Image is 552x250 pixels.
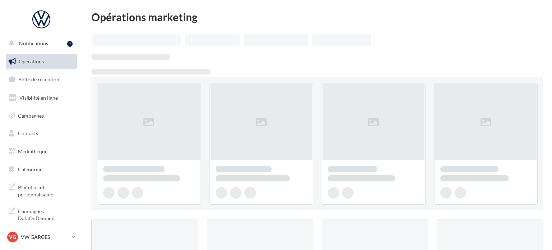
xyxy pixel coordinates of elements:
span: Contacts [18,130,38,136]
span: Visibilité en ligne [19,95,58,101]
a: Contacts [4,126,78,141]
a: VG VW GARGES [6,230,77,244]
span: Calendrier [18,166,42,172]
div: 1 [67,41,73,47]
span: Campagnes [18,112,44,118]
div: Opérations marketing [91,12,543,22]
span: PLV et print personnalisable [18,182,74,198]
span: Notifications [19,40,48,46]
span: VG [9,233,16,241]
a: Campagnes [4,108,78,123]
a: Opérations [4,54,78,69]
a: Boîte de réception [4,72,78,87]
a: Calendrier [4,162,78,177]
a: Médiathèque [4,144,78,159]
a: Visibilité en ligne [4,90,78,105]
button: Notifications 1 [4,36,75,51]
a: Campagnes DataOnDemand [4,204,78,225]
span: Médiathèque [18,148,47,154]
span: Campagnes DataOnDemand [18,206,74,222]
span: Opérations [19,58,44,64]
p: VW GARGES [21,233,69,241]
a: PLV et print personnalisable [4,179,78,201]
span: Boîte de réception [18,76,59,82]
